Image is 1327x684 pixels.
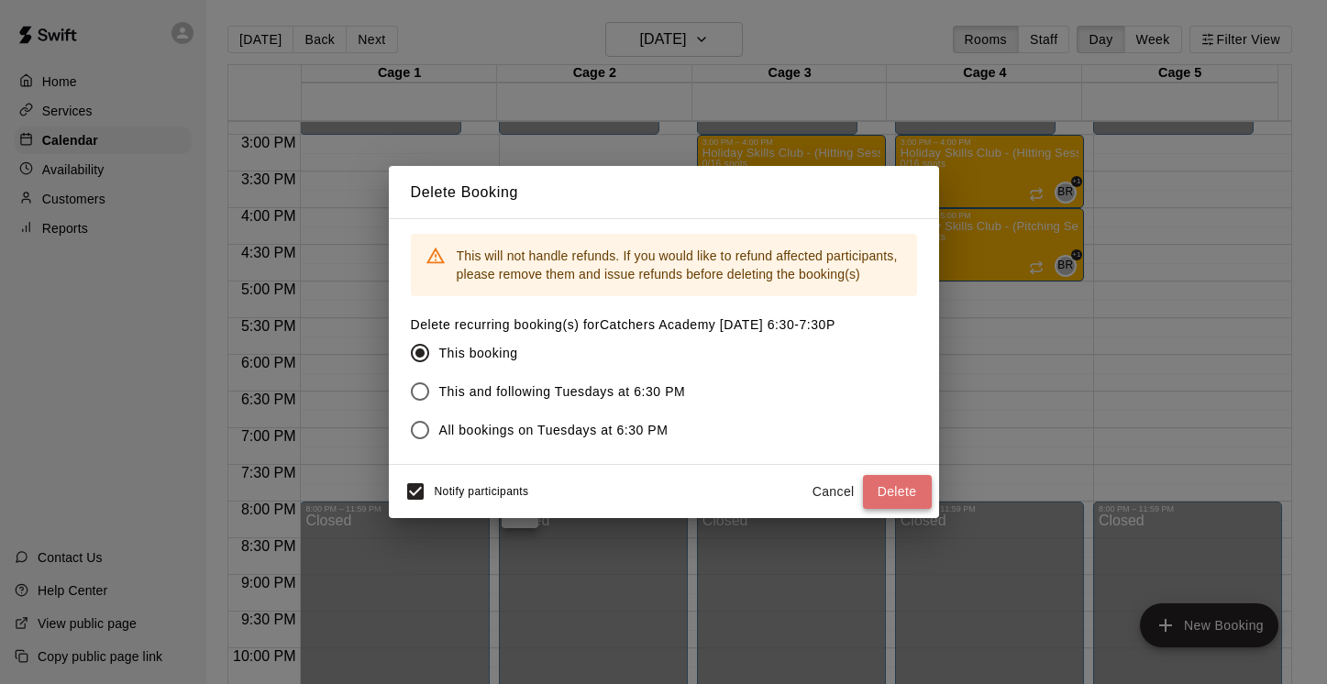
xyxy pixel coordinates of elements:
[389,166,939,219] h2: Delete Booking
[439,421,669,440] span: All bookings on Tuesdays at 6:30 PM
[457,239,902,291] div: This will not handle refunds. If you would like to refund affected participants, please remove th...
[863,475,932,509] button: Delete
[435,486,529,499] span: Notify participants
[439,344,518,363] span: This booking
[804,475,863,509] button: Cancel
[411,315,835,334] label: Delete recurring booking(s) for Catchers Academy [DATE] 6:30-7:30P
[439,382,686,402] span: This and following Tuesdays at 6:30 PM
